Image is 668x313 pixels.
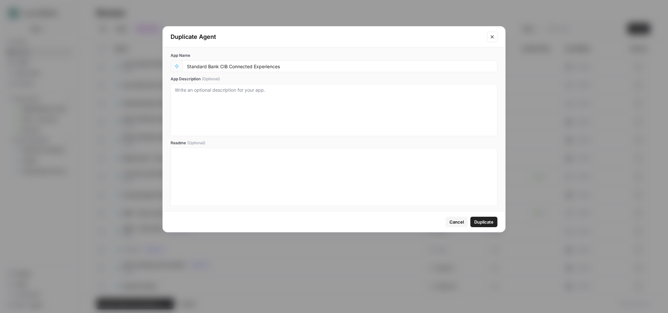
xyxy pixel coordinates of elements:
[171,32,483,41] div: Duplicate Agent
[171,140,497,146] label: Readme
[171,53,497,58] label: App Name
[171,76,497,82] label: App Description
[474,219,493,225] span: Duplicate
[487,32,497,42] button: Close modal
[187,63,493,69] input: Untitled
[449,219,464,225] span: Cancel
[470,217,497,227] button: Duplicate
[446,217,468,227] button: Cancel
[202,76,220,82] span: (Optional)
[187,140,205,146] span: (Optional)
